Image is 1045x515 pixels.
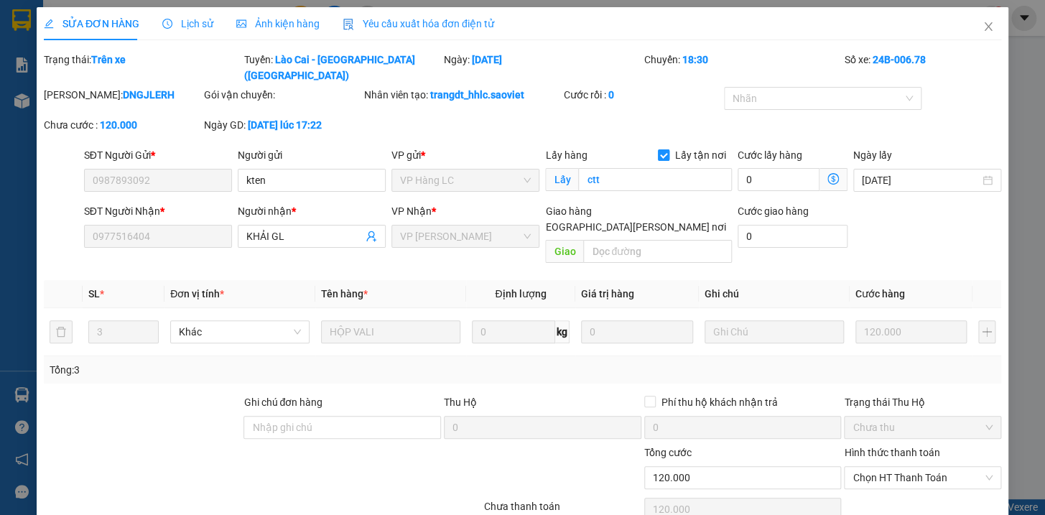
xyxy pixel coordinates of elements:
[581,288,634,300] span: Giá trị hàng
[578,168,732,191] input: Lấy tận nơi
[343,19,354,30] img: icon
[91,54,126,65] b: Trên xe
[400,226,531,247] span: VP Gia Lâm
[983,21,994,32] span: close
[170,288,224,300] span: Đơn vị tính
[242,52,442,83] div: Tuyến:
[236,19,246,29] span: picture
[44,18,139,29] span: SỬA ĐƠN HÀNG
[391,205,432,217] span: VP Nhận
[738,225,847,248] input: Cước giao hàng
[853,149,892,161] label: Ngày lấy
[204,87,361,103] div: Gói vận chuyển:
[682,54,708,65] b: 18:30
[162,18,213,29] span: Lịch sử
[855,320,967,343] input: 0
[555,320,570,343] span: kg
[583,240,732,263] input: Dọc đường
[968,7,1008,47] button: Close
[844,394,1001,410] div: Trạng thái Thu Hộ
[705,320,844,343] input: Ghi Chú
[844,447,939,458] label: Hình thức thanh toán
[564,87,721,103] div: Cước rồi :
[545,149,587,161] span: Lấy hàng
[669,147,732,163] span: Lấy tận nơi
[644,447,692,458] span: Tổng cước
[50,320,73,343] button: delete
[738,205,809,217] label: Cước giao hàng
[236,18,320,29] span: Ảnh kiện hàng
[100,119,137,131] b: 120.000
[738,149,802,161] label: Cước lấy hàng
[321,320,460,343] input: VD: Bàn, Ghế
[656,394,784,410] span: Phí thu hộ khách nhận trả
[853,417,993,438] span: Chưa thu
[400,170,531,191] span: VP Hàng LC
[88,288,100,300] span: SL
[321,288,368,300] span: Tên hàng
[827,173,839,185] span: dollar-circle
[42,52,243,83] div: Trạng thái:
[472,54,502,65] b: [DATE]
[545,168,578,191] span: Lấy
[364,87,562,103] div: Nhân viên tạo:
[366,231,377,242] span: user-add
[444,396,477,408] span: Thu Hộ
[442,52,643,83] div: Ngày:
[44,87,201,103] div: [PERSON_NAME]:
[495,288,546,300] span: Định lượng
[162,19,172,29] span: clock-circle
[430,89,524,101] b: trangdt_hhlc.saoviet
[243,396,322,408] label: Ghi chú đơn hàng
[44,19,54,29] span: edit
[44,117,201,133] div: Chưa cước :
[581,320,693,343] input: 0
[853,467,993,488] span: Chọn HT Thanh Toán
[738,168,819,191] input: Cước lấy hàng
[343,18,494,29] span: Yêu cầu xuất hóa đơn điện tử
[530,219,732,235] span: [GEOGRAPHIC_DATA][PERSON_NAME] nơi
[238,147,386,163] div: Người gửi
[238,203,386,219] div: Người nhận
[643,52,843,83] div: Chuyến:
[84,203,232,219] div: SĐT Người Nhận
[545,240,583,263] span: Giao
[862,172,980,188] input: Ngày lấy
[243,416,441,439] input: Ghi chú đơn hàng
[248,119,322,131] b: [DATE] lúc 17:22
[855,288,905,300] span: Cước hàng
[608,89,614,101] b: 0
[84,147,232,163] div: SĐT Người Gửi
[123,89,175,101] b: DNGJLERH
[699,280,850,308] th: Ghi chú
[179,321,301,343] span: Khác
[50,362,404,378] div: Tổng: 3
[978,320,995,343] button: plus
[243,54,414,81] b: Lào Cai - [GEOGRAPHIC_DATA] ([GEOGRAPHIC_DATA])
[391,147,539,163] div: VP gửi
[545,205,591,217] span: Giao hàng
[842,52,1003,83] div: Số xe:
[872,54,925,65] b: 24B-006.78
[204,117,361,133] div: Ngày GD:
